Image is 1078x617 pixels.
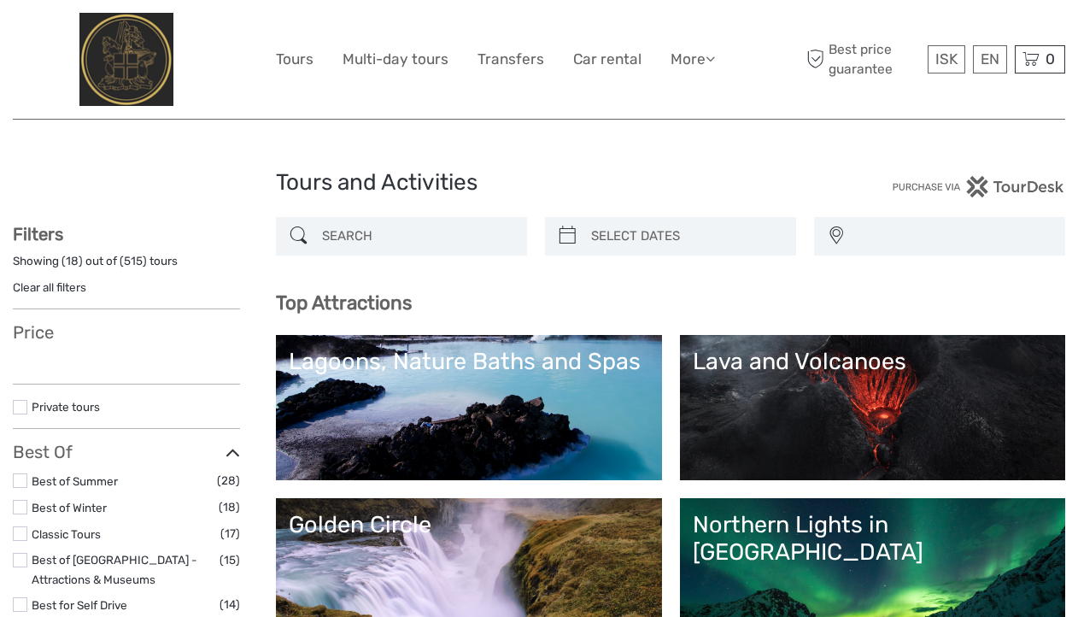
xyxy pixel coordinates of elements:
[79,13,174,106] img: City Center Hotel
[13,280,86,294] a: Clear all filters
[276,291,412,314] b: Top Attractions
[13,442,240,462] h3: Best Of
[584,221,788,251] input: SELECT DATES
[32,400,100,414] a: Private tours
[219,497,240,517] span: (18)
[13,224,63,244] strong: Filters
[32,553,197,586] a: Best of [GEOGRAPHIC_DATA] - Attractions & Museums
[671,47,715,72] a: More
[13,322,240,343] h3: Price
[217,471,240,491] span: (28)
[477,47,544,72] a: Transfers
[289,348,649,375] div: Lagoons, Nature Baths and Spas
[693,348,1053,467] a: Lava and Volcanoes
[66,253,79,269] label: 18
[276,47,313,72] a: Tours
[289,511,649,538] div: Golden Circle
[892,176,1065,197] img: PurchaseViaTourDesk.png
[693,511,1053,567] div: Northern Lights in [GEOGRAPHIC_DATA]
[32,527,101,541] a: Classic Tours
[315,221,518,251] input: SEARCH
[32,474,118,488] a: Best of Summer
[935,50,958,68] span: ISK
[276,169,802,197] h1: Tours and Activities
[32,598,127,612] a: Best for Self Drive
[1043,50,1057,68] span: 0
[289,348,649,467] a: Lagoons, Nature Baths and Spas
[343,47,448,72] a: Multi-day tours
[802,40,923,78] span: Best price guarantee
[573,47,642,72] a: Car rental
[32,501,107,514] a: Best of Winter
[124,253,143,269] label: 515
[973,45,1007,73] div: EN
[13,253,240,279] div: Showing ( ) out of ( ) tours
[693,348,1053,375] div: Lava and Volcanoes
[220,524,240,544] span: (17)
[220,550,240,570] span: (15)
[220,595,240,614] span: (14)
